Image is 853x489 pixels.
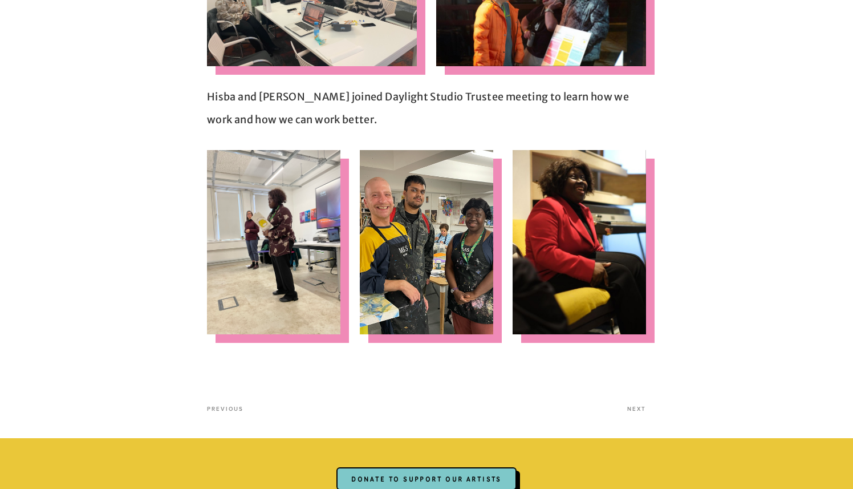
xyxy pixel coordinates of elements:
a: Next [426,395,646,427]
p: Hisba and [PERSON_NAME] joined Daylight Studio Trustee meeting to learn how we work and how we ca... [207,86,646,131]
div: Previous [207,395,402,422]
a: Previous [207,395,426,427]
div: Next [451,395,646,422]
